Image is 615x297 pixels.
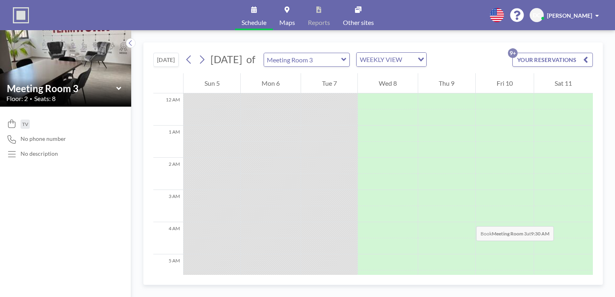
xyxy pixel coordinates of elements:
[22,121,28,127] span: TV
[404,54,413,65] input: Search for option
[241,19,266,26] span: Schedule
[153,93,183,126] div: 12 AM
[211,53,242,65] span: [DATE]
[508,48,518,58] p: 9+
[184,73,240,93] div: Sun 5
[476,73,533,93] div: Fri 10
[246,53,255,66] span: of
[357,53,426,66] div: Search for option
[547,12,592,19] span: [PERSON_NAME]
[153,190,183,222] div: 3 AM
[512,53,593,67] button: YOUR RESERVATIONS9+
[533,12,541,19] span: DC
[7,82,116,94] input: Meeting Room 3
[534,73,593,93] div: Sat 11
[34,95,56,103] span: Seats: 8
[531,231,549,237] b: 9:30 AM
[153,53,179,67] button: [DATE]
[153,126,183,158] div: 1 AM
[13,7,29,23] img: organization-logo
[264,53,341,66] input: Meeting Room 3
[301,73,357,93] div: Tue 7
[418,73,475,93] div: Thu 9
[153,222,183,254] div: 4 AM
[308,19,330,26] span: Reports
[21,135,66,142] span: No phone number
[358,73,417,93] div: Wed 8
[153,254,183,287] div: 5 AM
[6,95,28,103] span: Floor: 2
[30,96,32,101] span: •
[153,158,183,190] div: 2 AM
[476,226,554,241] span: Book at
[279,19,295,26] span: Maps
[21,150,58,157] div: No description
[358,54,404,65] span: WEEKLY VIEW
[343,19,374,26] span: Other sites
[492,231,527,237] b: Meeting Room 3
[241,73,300,93] div: Mon 6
